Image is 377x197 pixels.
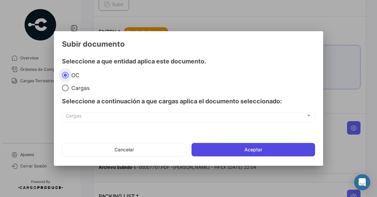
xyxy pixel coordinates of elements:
[62,39,315,49] h3: Subir documento
[62,57,206,66] h4: Seleccione a que entidad aplica este documento.
[69,72,79,79] span: OC
[192,143,315,156] button: Aceptar
[66,114,306,120] span: Cargas
[62,97,315,106] h4: Seleccione a continuación a que cargas aplica el documento seleccionado:
[69,85,90,91] span: Cargas
[354,174,370,190] div: Abrir Intercom Messenger
[62,143,186,156] button: Cancelar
